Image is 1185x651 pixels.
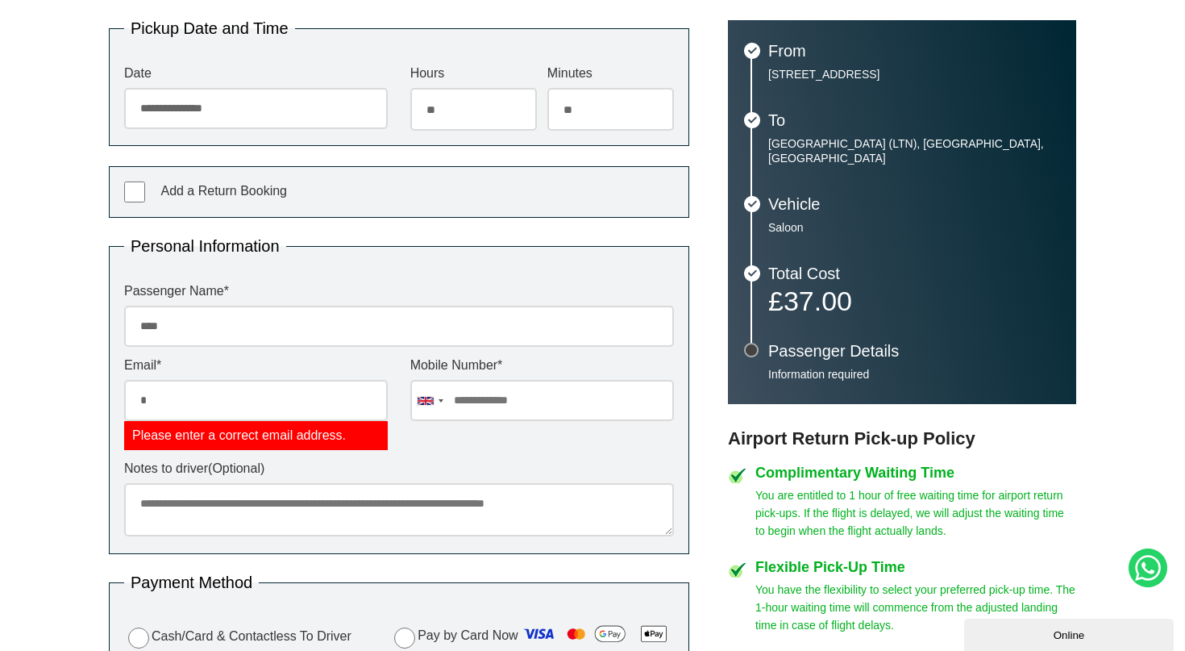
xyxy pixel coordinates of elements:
[784,286,852,316] span: 37.00
[768,136,1060,165] p: [GEOGRAPHIC_DATA] (LTN), [GEOGRAPHIC_DATA], [GEOGRAPHIC_DATA]
[755,465,1076,480] h4: Complimentary Waiting Time
[755,581,1076,634] p: You have the flexibility to select your preferred pick-up time. The 1-hour waiting time will comm...
[124,67,388,80] label: Date
[411,381,448,420] div: United Kingdom: +44
[547,67,674,80] label: Minutes
[768,43,1060,59] h3: From
[768,343,1060,359] h3: Passenger Details
[160,184,287,198] span: Add a Return Booking
[124,462,674,475] label: Notes to driver
[768,265,1060,282] h3: Total Cost
[768,367,1060,382] p: Information required
[768,220,1060,235] p: Saloon
[768,290,1060,312] p: £
[208,461,264,475] span: (Optional)
[768,67,1060,81] p: [STREET_ADDRESS]
[728,428,1076,449] h3: Airport Return Pick-up Policy
[124,285,674,298] label: Passenger Name
[768,112,1060,128] h3: To
[964,616,1177,651] iframe: chat widget
[410,67,537,80] label: Hours
[394,628,415,649] input: Pay by Card Now
[755,560,1076,574] h4: Flexible Pick-Up Time
[124,421,388,450] label: Please enter a correct email address.
[410,359,674,372] label: Mobile Number
[124,182,145,202] input: Add a Return Booking
[124,574,259,590] legend: Payment Method
[124,238,286,254] legend: Personal Information
[128,628,149,649] input: Cash/Card & Contactless To Driver
[768,196,1060,212] h3: Vehicle
[755,486,1076,540] p: You are entitled to 1 hour of free waiting time for airport return pick-ups. If the flight is del...
[124,625,351,649] label: Cash/Card & Contactless To Driver
[124,359,388,372] label: Email
[124,20,295,36] legend: Pickup Date and Time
